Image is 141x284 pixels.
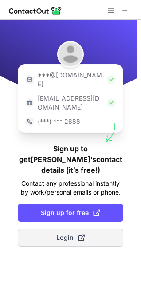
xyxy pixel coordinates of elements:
[18,229,123,247] button: Login
[107,98,116,107] img: Check Icon
[25,117,34,126] img: https://contactout.com/extension/app/static/media/login-phone-icon.bacfcb865e29de816d437549d7f4cb...
[9,5,62,16] img: ContactOut v5.3.10
[25,98,34,107] img: https://contactout.com/extension/app/static/media/login-work-icon.638a5007170bc45168077fde17b29a1...
[41,208,100,217] span: Sign up for free
[25,75,34,84] img: https://contactout.com/extension/app/static/media/login-email-icon.f64bce713bb5cd1896fef81aa7b14a...
[56,233,85,242] span: Login
[18,179,123,197] p: Contact any professional instantly by work/personal emails or phone.
[38,94,103,112] p: [EMAIL_ADDRESS][DOMAIN_NAME]
[18,204,123,222] button: Sign up for free
[18,143,123,175] h1: Sign up to get [PERSON_NAME]’s contact details (it’s free!)
[38,71,103,89] p: ***@[DOMAIN_NAME]
[107,75,116,84] img: Check Icon
[57,41,84,68] img: Raffaella de Oliveira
